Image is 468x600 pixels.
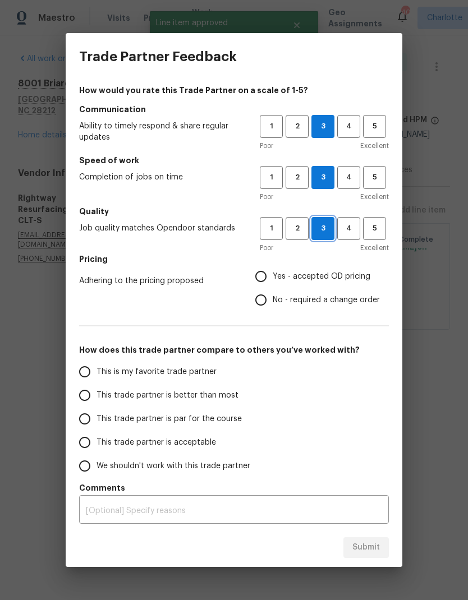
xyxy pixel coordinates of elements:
button: 3 [311,166,334,189]
span: 3 [312,120,334,133]
h5: Comments [79,482,389,493]
span: No - required a change order [273,294,380,306]
span: This trade partner is par for the course [97,413,242,425]
button: 1 [260,166,283,189]
button: 5 [363,115,386,138]
button: 4 [337,115,360,138]
span: 4 [338,120,359,133]
span: We shouldn't work with this trade partner [97,460,250,472]
span: Poor [260,140,273,151]
span: 2 [287,171,308,184]
span: 2 [287,222,308,235]
button: 4 [337,166,360,189]
h5: Pricing [79,253,389,265]
span: 2 [287,120,308,133]
span: 1 [261,171,282,184]
span: 4 [338,222,359,235]
button: 5 [363,166,386,189]
button: 1 [260,217,283,240]
h5: How does this trade partner compare to others you’ve worked with? [79,344,389,356]
span: Poor [260,191,273,202]
h3: Trade Partner Feedback [79,49,237,64]
span: This trade partner is acceptable [97,437,216,449]
h5: Quality [79,206,389,217]
button: 1 [260,115,283,138]
button: 2 [286,166,309,189]
span: 5 [364,120,385,133]
button: 3 [311,115,334,138]
span: 5 [364,171,385,184]
button: 3 [311,217,334,240]
button: 5 [363,217,386,240]
div: How does this trade partner compare to others you’ve worked with? [79,360,389,478]
span: Completion of jobs on time [79,172,242,183]
span: Excellent [360,140,389,151]
span: This is my favorite trade partner [97,366,217,378]
div: Pricing [255,265,389,312]
h5: Communication [79,104,389,115]
span: Adhering to the pricing proposed [79,275,237,287]
span: Excellent [360,191,389,202]
span: Ability to timely respond & share regular updates [79,121,242,143]
button: 2 [286,115,309,138]
button: 2 [286,217,309,240]
button: 4 [337,217,360,240]
span: 1 [261,120,282,133]
span: 5 [364,222,385,235]
span: This trade partner is better than most [97,390,238,401]
span: Job quality matches Opendoor standards [79,223,242,234]
span: 3 [312,171,334,184]
span: 4 [338,171,359,184]
span: 1 [261,222,282,235]
span: Yes - accepted OD pricing [273,271,370,283]
h4: How would you rate this Trade Partner on a scale of 1-5? [79,85,389,96]
h5: Speed of work [79,155,389,166]
span: Excellent [360,242,389,253]
span: 3 [312,222,334,235]
span: Poor [260,242,273,253]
